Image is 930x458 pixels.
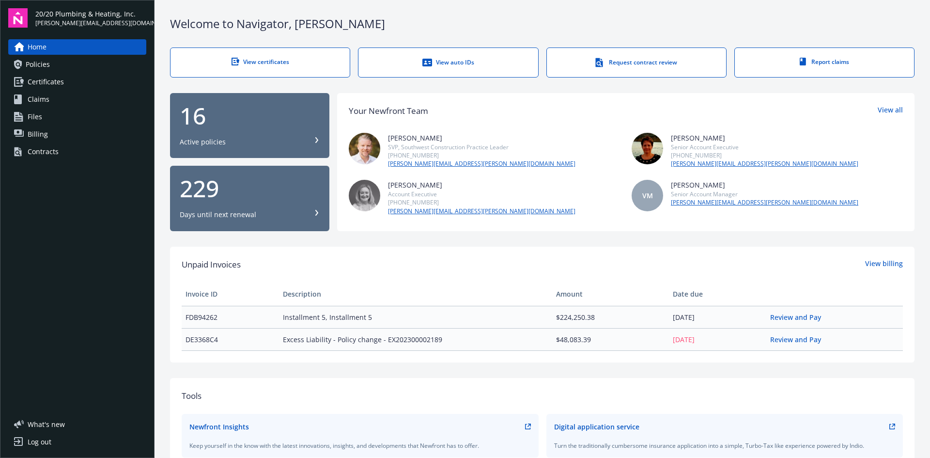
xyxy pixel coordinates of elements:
[671,159,858,168] a: [PERSON_NAME][EMAIL_ADDRESS][PERSON_NAME][DOMAIN_NAME]
[642,190,653,201] span: VM
[546,47,727,78] a: Request contract review
[8,8,28,28] img: navigator-logo.svg
[388,190,575,198] div: Account Executive
[734,47,914,78] a: Report claims
[180,177,320,200] div: 229
[671,180,858,190] div: [PERSON_NAME]
[28,109,42,125] span: Files
[349,133,380,164] img: photo
[8,92,146,107] a: Claims
[671,198,858,207] a: [PERSON_NAME][EMAIL_ADDRESS][PERSON_NAME][DOMAIN_NAME]
[279,283,552,306] th: Description
[388,143,575,151] div: SVP, Southwest Construction Practice Leader
[28,144,59,159] div: Contracts
[388,151,575,159] div: [PHONE_NUMBER]
[358,47,538,78] a: View auto IDs
[552,306,669,328] td: $224,250.38
[552,328,669,350] td: $48,083.39
[8,419,80,429] button: What's new
[170,166,329,231] button: 229Days until next renewal
[189,442,531,450] div: Keep yourself in the know with the latest innovations, insights, and developments that Newfront h...
[671,190,858,198] div: Senior Account Manager
[189,422,249,432] div: Newfront Insights
[28,126,48,142] span: Billing
[632,133,663,164] img: photo
[349,180,380,211] img: photo
[28,39,46,55] span: Home
[190,58,330,66] div: View certificates
[182,390,903,402] div: Tools
[180,210,256,220] div: Days until next renewal
[28,74,64,90] span: Certificates
[182,306,279,328] td: FDB94262
[170,93,329,158] button: 16Active policies
[170,47,350,78] a: View certificates
[283,312,548,322] span: Installment 5, Installment 5
[35,8,146,28] button: 20/20 Plumbing & Heating, Inc.[PERSON_NAME][EMAIL_ADDRESS][DOMAIN_NAME]
[878,105,903,117] a: View all
[566,58,707,67] div: Request contract review
[388,207,575,216] a: [PERSON_NAME][EMAIL_ADDRESS][PERSON_NAME][DOMAIN_NAME]
[182,328,279,350] td: DE3368C4
[388,180,575,190] div: [PERSON_NAME]
[170,16,914,32] div: Welcome to Navigator , [PERSON_NAME]
[35,19,146,28] span: [PERSON_NAME][EMAIL_ADDRESS][DOMAIN_NAME]
[671,143,858,151] div: Senior Account Executive
[182,283,279,306] th: Invoice ID
[35,9,146,19] span: 20/20 Plumbing & Heating, Inc.
[8,74,146,90] a: Certificates
[28,419,65,429] span: What ' s new
[554,442,896,450] div: Turn the traditionally cumbersome insurance application into a simple, Turbo-Tax like experience ...
[28,92,49,107] span: Claims
[8,144,146,159] a: Contracts
[8,57,146,72] a: Policies
[669,306,766,328] td: [DATE]
[671,133,858,143] div: [PERSON_NAME]
[349,105,428,117] div: Your Newfront Team
[182,258,241,271] span: Unpaid Invoices
[669,328,766,350] td: [DATE]
[671,151,858,159] div: [PHONE_NUMBER]
[8,109,146,125] a: Files
[552,283,669,306] th: Amount
[388,198,575,206] div: [PHONE_NUMBER]
[554,422,639,432] div: Digital application service
[180,137,226,147] div: Active policies
[8,39,146,55] a: Home
[26,57,50,72] span: Policies
[770,335,829,344] a: Review and Pay
[283,334,548,345] span: Excess Liability - Policy change - EX202300002189
[388,159,575,168] a: [PERSON_NAME][EMAIL_ADDRESS][PERSON_NAME][DOMAIN_NAME]
[388,133,575,143] div: [PERSON_NAME]
[8,126,146,142] a: Billing
[865,258,903,271] a: View billing
[770,313,829,322] a: Review and Pay
[669,283,766,306] th: Date due
[28,434,51,450] div: Log out
[180,104,320,127] div: 16
[754,58,895,66] div: Report claims
[378,58,518,67] div: View auto IDs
